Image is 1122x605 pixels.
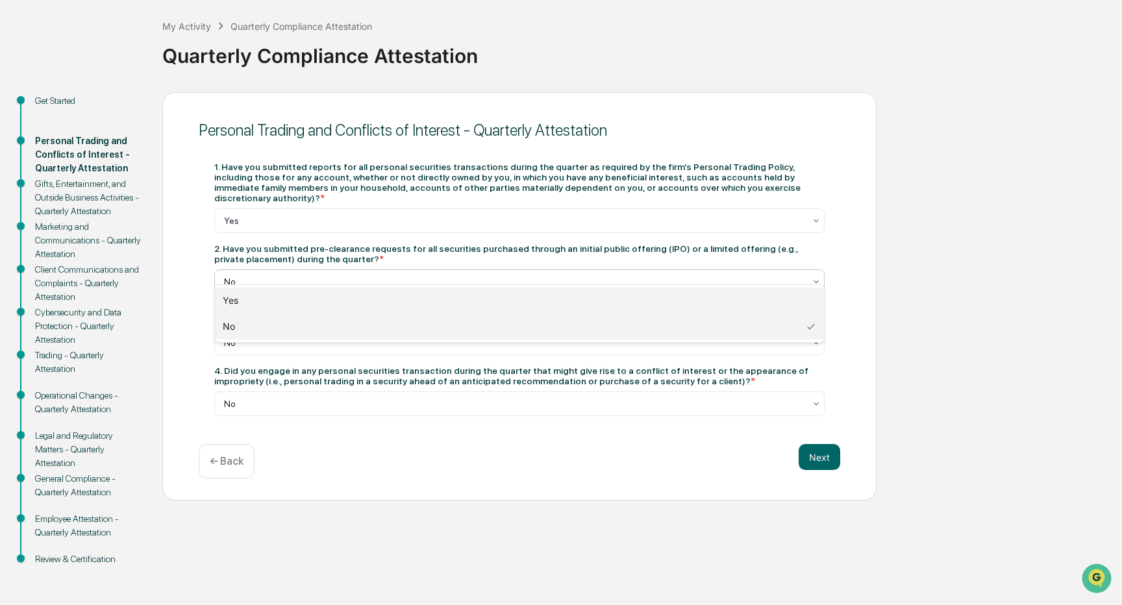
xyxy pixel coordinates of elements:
[799,444,840,470] button: Next
[44,112,164,123] div: We're available if you need us!
[214,162,825,203] div: 1. Have you submitted reports for all personal securities transactions during the quarter as requ...
[13,190,23,200] div: 🔎
[214,365,825,386] div: 4. Did you engage in any personal securities transaction during the quarter that might give rise ...
[35,552,142,566] div: Review & Certification
[35,220,142,261] div: Marketing and Communications - Quarterly Attestation
[94,165,105,175] div: 🗄️
[221,103,236,119] button: Start new chat
[35,94,142,108] div: Get Started
[13,165,23,175] div: 🖐️
[107,164,161,177] span: Attestations
[35,429,142,470] div: Legal and Regulatory Matters - Quarterly Attestation
[26,188,82,201] span: Data Lookup
[210,455,243,467] p: ← Back
[44,99,213,112] div: Start new chat
[13,27,236,48] p: How can we help?
[35,389,142,416] div: Operational Changes - Quarterly Attestation
[35,512,142,539] div: Employee Attestation - Quarterly Attestation
[35,177,142,218] div: Gifts, Entertainment, and Outside Business Activities - Quarterly Attestation
[35,472,142,499] div: General Compliance - Quarterly Attestation
[1080,562,1116,597] iframe: Open customer support
[92,219,157,230] a: Powered byPylon
[13,99,36,123] img: 1746055101610-c473b297-6a78-478c-a979-82029cc54cd1
[35,263,142,304] div: Client Communications and Complaints - Quarterly Attestation
[214,243,825,264] div: 2. Have you submitted pre-clearance requests for all securities purchased through an initial publ...
[215,288,824,314] div: Yes
[162,21,211,32] div: My Activity
[231,21,372,32] div: Quarterly Compliance Attestation
[8,158,89,182] a: 🖐️Preclearance
[129,220,157,230] span: Pylon
[89,158,166,182] a: 🗄️Attestations
[8,183,87,206] a: 🔎Data Lookup
[199,121,840,140] div: Personal Trading and Conflicts of Interest - Quarterly Attestation
[35,134,142,175] div: Personal Trading and Conflicts of Interest - Quarterly Attestation
[26,164,84,177] span: Preclearance
[162,34,1116,68] div: Quarterly Compliance Attestation
[35,306,142,347] div: Cybersecurity and Data Protection - Quarterly Attestation
[35,349,142,376] div: Trading - Quarterly Attestation
[215,314,824,340] div: No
